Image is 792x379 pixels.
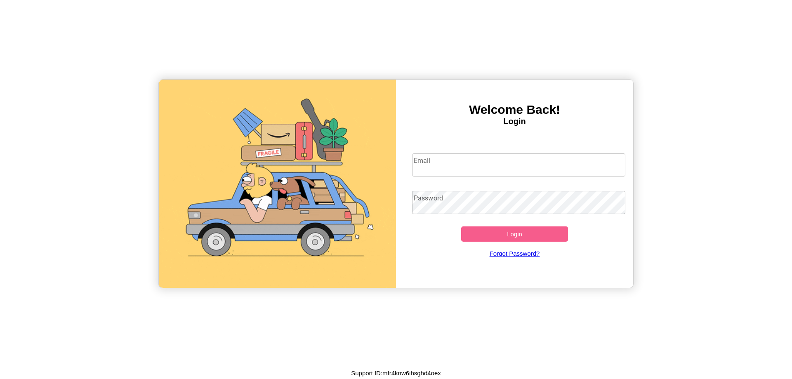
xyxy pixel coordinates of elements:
[396,103,633,117] h3: Welcome Back!
[159,80,396,288] img: gif
[408,242,622,265] a: Forgot Password?
[351,367,441,379] p: Support ID: mfr4knw6ihsghd4oex
[461,226,568,242] button: Login
[396,117,633,126] h4: Login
